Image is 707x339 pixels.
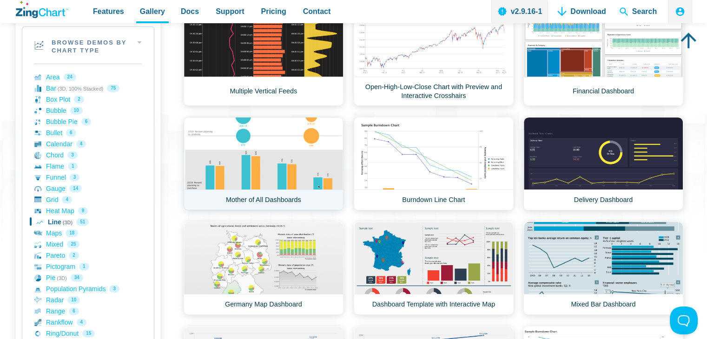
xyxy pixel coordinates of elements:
a: Burndown Line Chart [354,117,514,210]
a: Open-High-Low-Close Chart with Preview and Interactive Crosshairs [354,4,514,106]
a: Mother of All Dashboards [184,117,344,210]
a: ZingChart Logo. Click to return to the homepage [16,1,68,18]
span: Gallery [140,5,165,18]
a: Germany Map Dashboard [184,222,344,315]
span: Support [216,5,244,18]
h2: Browse Demos By Chart Type [22,27,154,64]
span: Contact [303,5,331,18]
a: Mixed Bar Dashboard [523,222,683,315]
a: Delivery Dashboard [523,117,683,210]
span: Pricing [261,5,286,18]
a: Dashboard Template with Interactive Map [354,222,514,315]
span: Features [93,5,124,18]
iframe: Toggle Customer Support [670,306,698,334]
span: Docs [181,5,199,18]
a: Financial Dashboard [523,4,683,106]
a: Multiple Vertical Feeds [184,4,344,106]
